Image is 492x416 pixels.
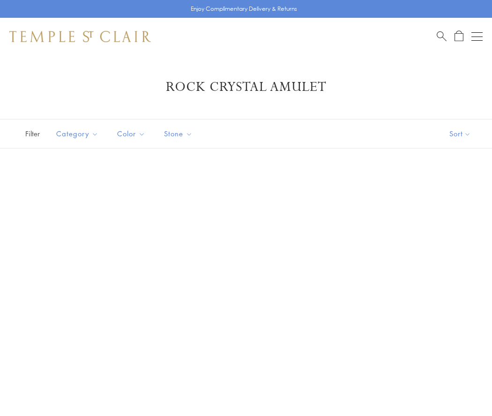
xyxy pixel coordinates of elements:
[157,123,200,144] button: Stone
[428,119,492,148] button: Show sort by
[471,31,483,42] button: Open navigation
[23,79,469,96] h1: Rock Crystal Amulet
[110,123,152,144] button: Color
[112,128,152,140] span: Color
[191,4,297,14] p: Enjoy Complimentary Delivery & Returns
[437,30,447,42] a: Search
[49,123,105,144] button: Category
[159,128,200,140] span: Stone
[455,30,463,42] a: Open Shopping Bag
[52,128,105,140] span: Category
[9,31,151,42] img: Temple St. Clair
